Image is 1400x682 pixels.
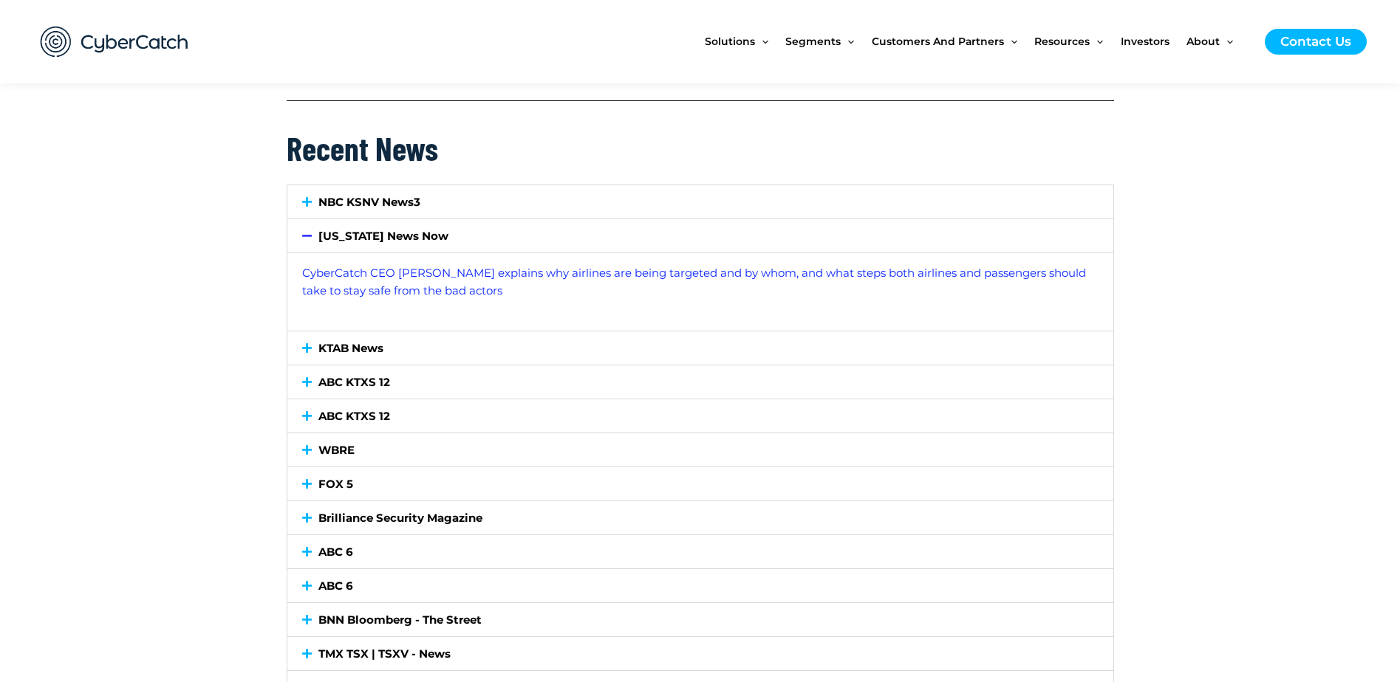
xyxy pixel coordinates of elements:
[287,185,1113,218] div: NBC KSNV News3
[287,569,1113,602] div: ABC 6
[318,229,448,243] a: [US_STATE] News Now
[705,10,755,72] span: Solutions
[1090,10,1103,72] span: Menu Toggle
[287,637,1113,670] div: TMX TSX | TSXV - News
[318,511,482,525] a: Brilliance Security Magazine
[318,545,353,559] a: ABC 6
[1121,10,1169,72] span: Investors
[1034,10,1090,72] span: Resources
[287,365,1113,399] div: ABC KTXS 12
[26,11,203,72] img: CyberCatch
[872,10,1004,72] span: Customers and Partners
[1121,10,1186,72] a: Investors
[318,375,390,389] a: ABC KTXS 12
[302,266,1086,298] a: CyberCatch CEO [PERSON_NAME] explains why airlines are being targeted and by whom, and what steps...
[287,535,1113,568] div: ABC 6
[1004,10,1017,72] span: Menu Toggle
[287,501,1113,534] div: Brilliance Security Magazine
[287,331,1113,365] div: KTAB News
[287,399,1113,433] div: ABC KTXS 12
[318,613,482,627] a: BNN Bloomberg - The Street
[287,467,1113,500] div: FOX 5
[287,127,1114,169] h2: Recent News
[1220,10,1233,72] span: Menu Toggle
[785,10,841,72] span: Segments
[318,341,383,355] a: KTAB News
[755,10,768,72] span: Menu Toggle
[318,409,390,423] a: ABC KTXS 12
[1186,10,1220,72] span: About
[287,433,1113,466] div: WBRE
[287,219,1113,252] div: [US_STATE] News Now
[287,603,1113,636] div: BNN Bloomberg - The Street
[318,647,451,661] a: TMX TSX | TSXV - News
[841,10,854,72] span: Menu Toggle
[318,579,353,593] a: ABC 6
[705,10,1250,72] nav: Site Navigation: New Main Menu
[318,443,355,457] a: WBRE
[287,252,1113,331] div: [US_STATE] News Now
[1265,29,1367,55] a: Contact Us
[318,477,353,491] a: FOX 5
[318,195,420,209] a: NBC KSNV News3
